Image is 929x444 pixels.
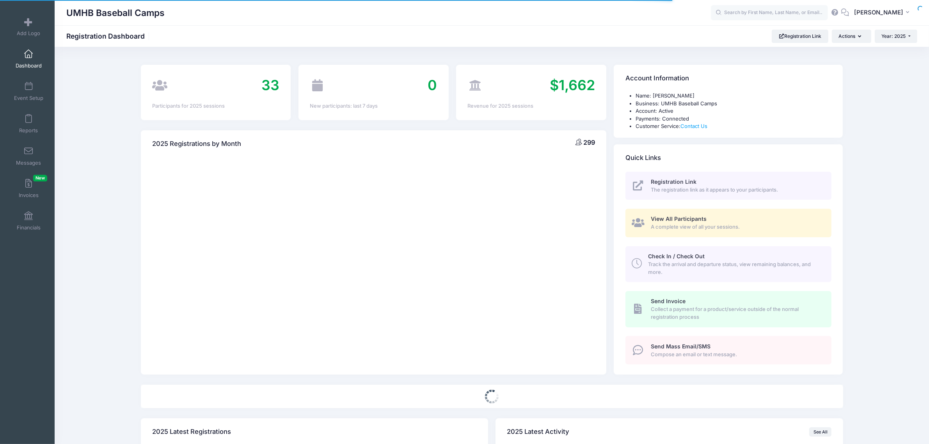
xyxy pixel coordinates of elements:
[10,13,47,40] a: Add Logo
[651,178,696,185] span: Registration Link
[152,133,241,155] h4: 2025 Registrations by Month
[772,30,828,43] a: Registration Link
[854,8,903,17] span: [PERSON_NAME]
[882,33,906,39] span: Year: 2025
[651,351,823,359] span: Compose an email or text message.
[10,110,47,137] a: Reports
[550,76,595,94] span: $1,662
[625,209,831,237] a: View All Participants A complete view of all your sessions.
[152,421,231,443] h4: 2025 Latest Registrations
[583,139,595,146] span: 299
[261,76,279,94] span: 33
[310,102,437,110] div: New participants: last 7 days
[467,102,595,110] div: Revenue for 2025 sessions
[636,107,831,115] li: Account: Active
[651,223,823,231] span: A complete view of all your sessions.
[10,78,47,105] a: Event Setup
[680,123,707,129] a: Contact Us
[651,186,823,194] span: The registration link as it appears to your participants.
[809,427,831,437] a: See All
[651,298,686,304] span: Send Invoice
[33,175,47,181] span: New
[832,30,871,43] button: Actions
[636,123,831,130] li: Customer Service:
[16,62,42,69] span: Dashboard
[711,5,828,21] input: Search by First Name, Last Name, or Email...
[19,192,39,199] span: Invoices
[625,246,831,282] a: Check In / Check Out Track the arrival and departure status, view remaining balances, and more.
[10,207,47,234] a: Financials
[636,100,831,108] li: Business: UMHB Baseball Camps
[428,76,437,94] span: 0
[651,215,707,222] span: View All Participants
[10,45,47,73] a: Dashboard
[625,172,831,200] a: Registration Link The registration link as it appears to your participants.
[636,92,831,100] li: Name: [PERSON_NAME]
[648,253,705,259] span: Check In / Check Out
[14,95,43,101] span: Event Setup
[625,291,831,327] a: Send Invoice Collect a payment for a product/service outside of the normal registration process
[66,32,151,40] h1: Registration Dashboard
[17,30,40,37] span: Add Logo
[625,67,689,90] h4: Account Information
[625,336,831,364] a: Send Mass Email/SMS Compose an email or text message.
[17,224,41,231] span: Financials
[152,102,279,110] div: Participants for 2025 sessions
[636,115,831,123] li: Payments: Connected
[507,421,570,443] h4: 2025 Latest Activity
[19,127,38,134] span: Reports
[651,305,823,321] span: Collect a payment for a product/service outside of the normal registration process
[625,147,661,169] h4: Quick Links
[16,160,41,166] span: Messages
[651,343,711,350] span: Send Mass Email/SMS
[648,261,822,276] span: Track the arrival and departure status, view remaining balances, and more.
[849,4,917,22] button: [PERSON_NAME]
[10,142,47,170] a: Messages
[66,4,165,22] h1: UMHB Baseball Camps
[10,175,47,202] a: InvoicesNew
[875,30,917,43] button: Year: 2025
